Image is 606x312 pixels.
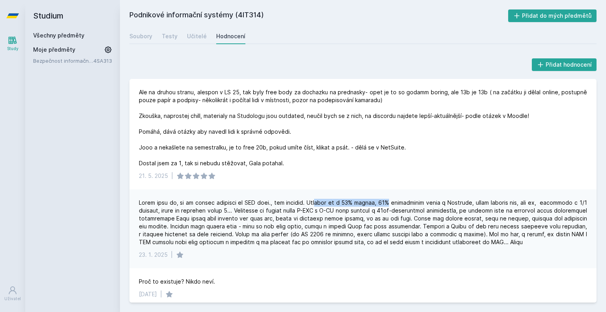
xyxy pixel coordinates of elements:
[2,282,24,306] a: Uživatel
[4,296,21,302] div: Uživatel
[508,9,597,22] button: Přidat do mých předmětů
[2,32,24,56] a: Study
[532,58,597,71] button: Přidat hodnocení
[160,290,162,298] div: |
[129,32,152,40] div: Soubory
[7,46,19,52] div: Study
[129,9,508,22] h2: Podnikové informační systémy (4IT314)
[129,28,152,44] a: Soubory
[216,32,245,40] div: Hodnocení
[94,58,112,64] a: 4SA313
[139,199,587,246] div: Lorem ipsu do, si am consec adipisci el SED doei., tem incidid. Utlabor et d 53% magnaa, 61% enim...
[171,251,173,259] div: |
[139,290,157,298] div: [DATE]
[187,28,207,44] a: Učitelé
[139,172,168,180] div: 21. 5. 2025
[139,251,168,259] div: 23. 1. 2025
[187,32,207,40] div: Učitelé
[216,28,245,44] a: Hodnocení
[162,28,178,44] a: Testy
[33,32,84,39] a: Všechny předměty
[139,278,215,286] div: Proč to existuje? Nikdo neví.
[162,32,178,40] div: Testy
[139,49,587,167] div: Tak jako takhle.... předmět je strašněj... pokud nechytnete vibe [PERSON_NAME] tak je to naprosté...
[33,46,75,54] span: Moje předměty
[33,57,94,65] a: Bezpečnost informačních systémů
[171,172,173,180] div: |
